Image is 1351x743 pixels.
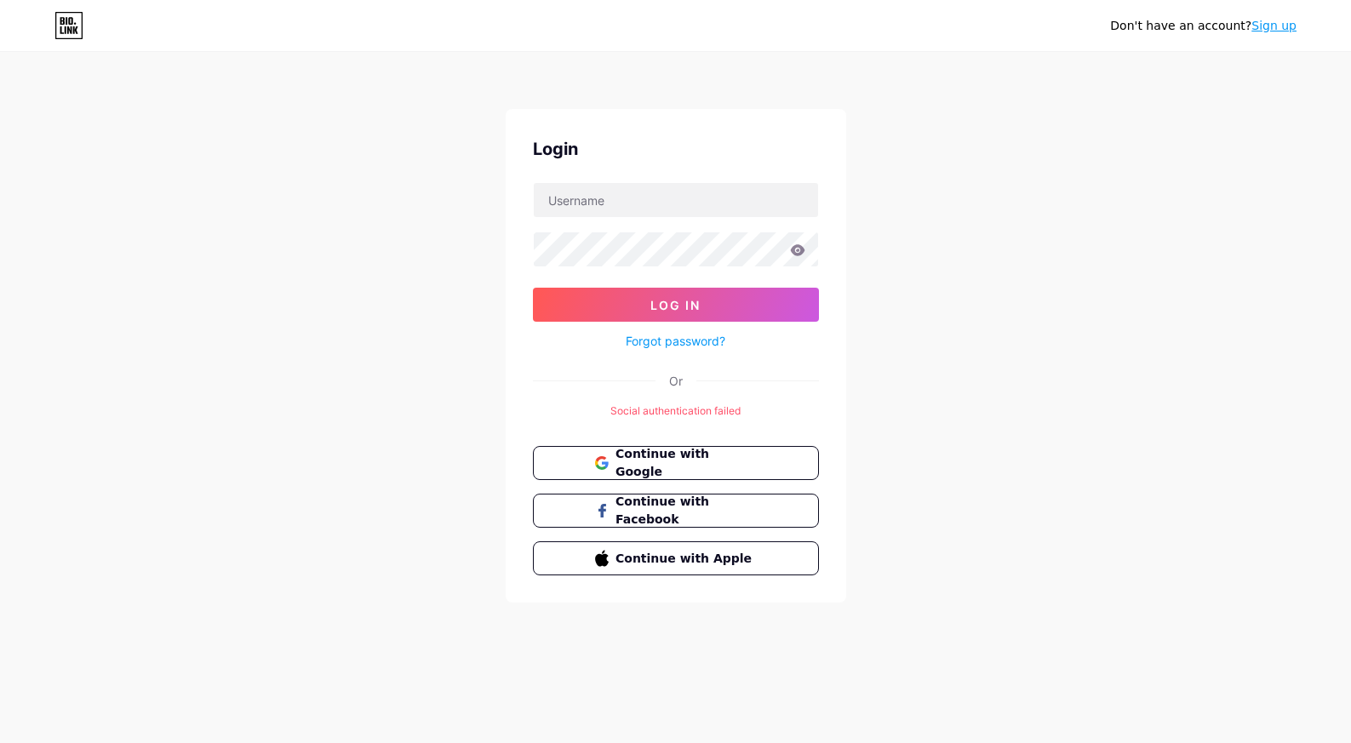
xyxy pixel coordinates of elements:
[533,494,819,528] button: Continue with Facebook
[534,183,818,217] input: Username
[533,288,819,322] button: Log In
[533,136,819,162] div: Login
[533,541,819,575] button: Continue with Apple
[669,372,683,390] div: Or
[650,298,701,312] span: Log In
[615,493,756,529] span: Continue with Facebook
[615,550,756,568] span: Continue with Apple
[533,403,819,419] div: Social authentication failed
[533,446,819,480] button: Continue with Google
[1251,19,1297,32] a: Sign up
[1110,17,1297,35] div: Don't have an account?
[615,445,756,481] span: Continue with Google
[626,332,725,350] a: Forgot password?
